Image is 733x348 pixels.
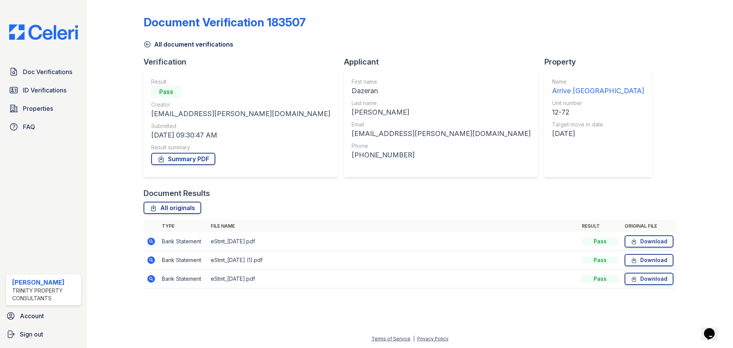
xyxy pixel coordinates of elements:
div: | [413,336,415,342]
a: Sign out [3,327,84,342]
a: Properties [6,101,81,116]
td: Bank Statement [159,270,208,288]
div: Verification [144,57,344,67]
div: [EMAIL_ADDRESS][PERSON_NAME][DOMAIN_NAME] [151,108,330,119]
div: Result [151,78,330,86]
div: First name [352,78,531,86]
div: [PERSON_NAME] [12,278,78,287]
a: All originals [144,202,201,214]
a: Privacy Policy [417,336,449,342]
img: CE_Logo_Blue-a8612792a0a2168367f1c8372b55b34899dd931a85d93a1a3d3e32e68fde9ad4.png [3,24,84,40]
div: Pass [582,256,618,264]
span: Sign out [20,330,43,339]
a: FAQ [6,119,81,134]
div: 12-72 [552,107,644,118]
td: eStmt_[DATE].pdf [208,270,579,288]
a: Terms of Service [371,336,410,342]
td: Bank Statement [159,232,208,251]
span: Doc Verifications [23,67,72,76]
a: Download [625,254,673,266]
div: Unit number [552,99,644,107]
td: Bank Statement [159,251,208,270]
div: Dazeran [352,86,531,96]
th: Type [159,220,208,232]
a: Summary PDF [151,153,215,165]
span: FAQ [23,122,35,131]
div: Submitted [151,122,330,130]
div: Result summary [151,144,330,151]
div: [EMAIL_ADDRESS][PERSON_NAME][DOMAIN_NAME] [352,128,531,139]
iframe: chat widget [701,317,725,340]
div: Document Verification 183507 [144,15,306,29]
div: Email [352,121,531,128]
span: ID Verifications [23,86,66,95]
div: Pass [151,86,182,98]
th: File name [208,220,579,232]
a: Doc Verifications [6,64,81,79]
td: eStmt_[DATE].pdf [208,232,579,251]
div: Last name [352,99,531,107]
th: Original file [622,220,676,232]
a: All document verifications [144,40,233,49]
span: Account [20,311,44,320]
div: [PERSON_NAME] [352,107,531,118]
td: eStmt_[DATE] (1).pdf [208,251,579,270]
span: Properties [23,104,53,113]
div: Pass [582,275,618,283]
div: Target move in date [552,121,644,128]
div: Arrive [GEOGRAPHIC_DATA] [552,86,644,96]
a: Download [625,235,673,248]
div: Property [544,57,658,67]
div: Phone [352,142,531,150]
div: Document Results [144,188,210,199]
a: Download [625,273,673,285]
div: Applicant [344,57,544,67]
div: Trinity Property Consultants [12,287,78,302]
div: [PHONE_NUMBER] [352,150,531,160]
div: Name [552,78,644,86]
div: Pass [582,238,618,245]
th: Result [579,220,622,232]
a: Name Arrive [GEOGRAPHIC_DATA] [552,78,644,96]
div: Creator [151,101,330,108]
div: [DATE] [552,128,644,139]
div: [DATE] 09:30:47 AM [151,130,330,141]
a: Account [3,308,84,324]
a: ID Verifications [6,83,81,98]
